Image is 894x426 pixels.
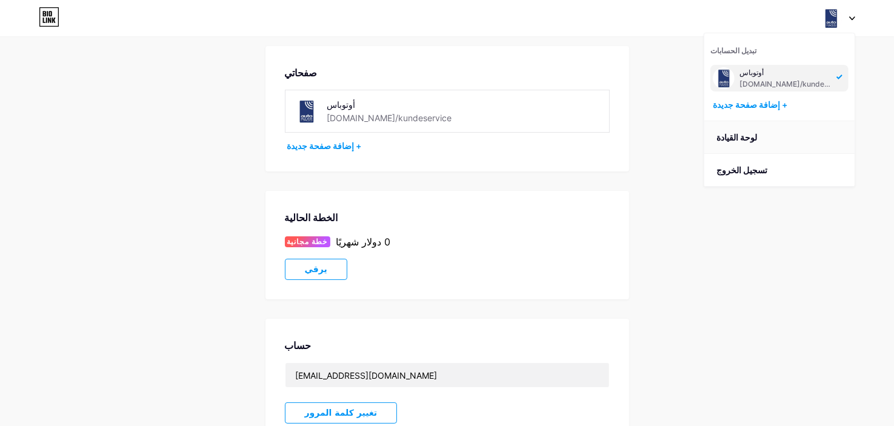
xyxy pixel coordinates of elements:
[710,46,756,55] font: تبديل الحسابات
[305,408,378,418] font: تغيير كلمة المرور
[716,132,757,142] font: لوحة القيادة
[327,113,452,123] font: [DOMAIN_NAME]/kundeservice
[327,99,356,110] font: أوتوباس
[287,141,362,151] font: + إضافة صفحة جديدة
[336,236,391,248] font: 0 دولار شهريًا
[285,259,347,280] button: يرقي
[713,67,735,89] img: خدمة العملاء
[285,211,338,224] font: الخطة الحالية
[285,339,312,351] font: حساب
[716,165,767,175] font: تسجيل الخروج
[285,363,609,387] input: بريد إلكتروني
[739,68,764,77] font: أوتوباس
[819,7,842,30] img: خدمة العملاء
[285,67,318,79] font: صفحاتي
[713,99,787,110] font: + إضافة صفحة جديدة
[285,402,398,424] button: تغيير كلمة المرور
[739,79,850,88] font: [DOMAIN_NAME]/kundeservice
[293,98,320,125] img: خدمة العملاء
[704,121,855,154] a: لوحة القيادة
[305,264,327,274] font: يرقي
[287,237,328,246] font: خطة مجانية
